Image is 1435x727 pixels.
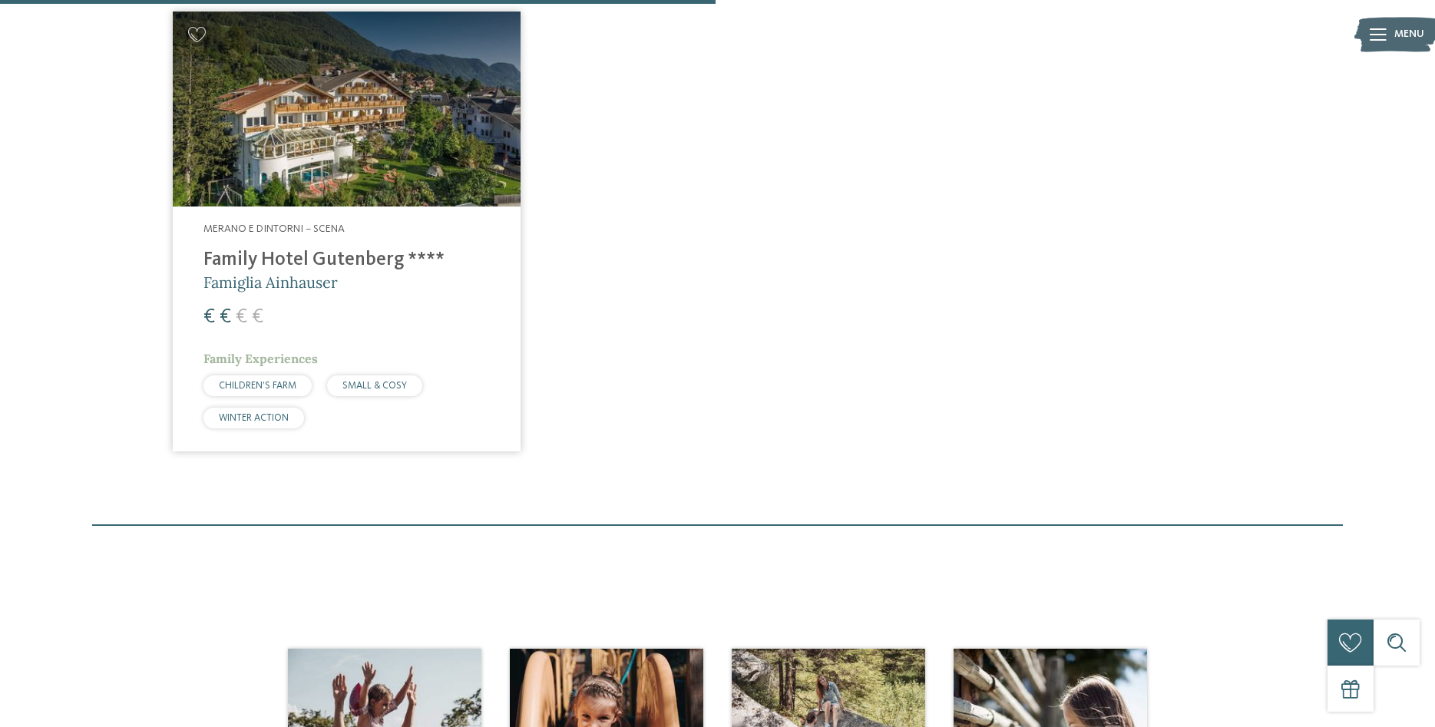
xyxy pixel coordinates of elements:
img: Family Hotel Gutenberg **** [173,12,521,207]
span: CHILDREN’S FARM [219,381,296,391]
span: Famiglia Ainhauser [203,273,338,292]
span: € [236,307,247,327]
span: € [203,307,215,327]
span: € [252,307,263,327]
span: Merano e dintorni – Scena [203,223,345,234]
a: Cercate un hotel per famiglie? Qui troverete solo i migliori! Merano e dintorni – Scena Family Ho... [173,12,521,451]
span: SMALL & COSY [342,381,407,391]
span: € [220,307,231,327]
span: WINTER ACTION [219,413,289,423]
span: Family Experiences [203,351,318,366]
h4: Family Hotel Gutenberg **** [203,249,490,272]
